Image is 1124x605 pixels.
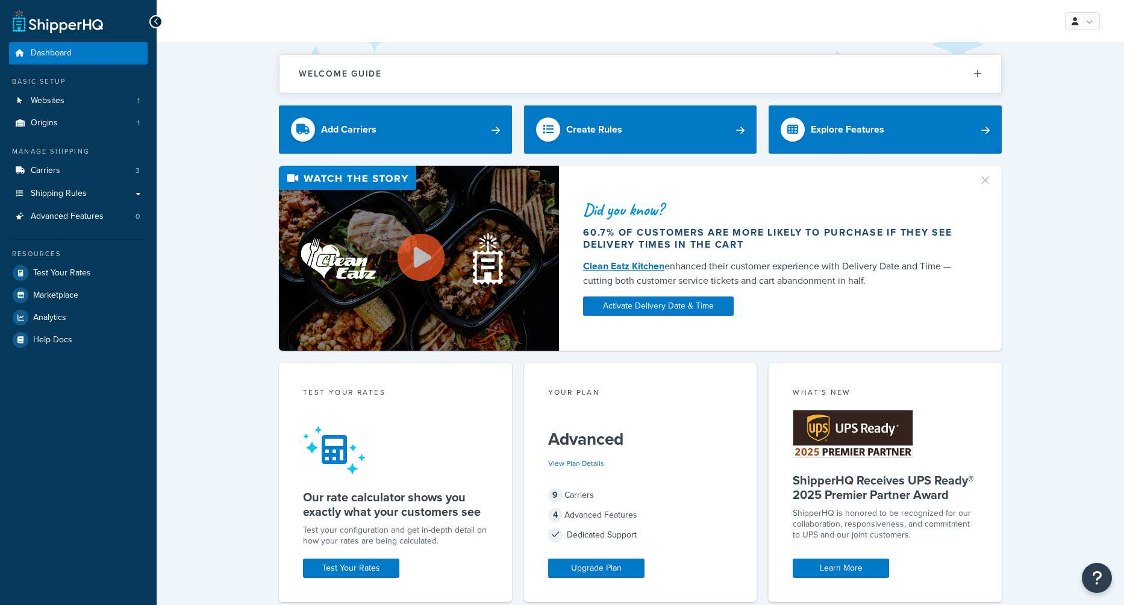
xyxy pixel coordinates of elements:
a: Explore Features [769,105,1002,154]
a: Dashboard [9,42,148,64]
a: Learn More [793,559,889,578]
a: Shipping Rules [9,183,148,205]
li: Carriers [9,160,148,182]
a: Upgrade Plan [548,559,645,578]
div: Manage Shipping [9,146,148,157]
span: Origins [31,118,58,128]
li: Advanced Features [9,205,148,228]
div: Test your configuration and get in-depth detail on how your rates are being calculated. [303,525,488,547]
a: Origins1 [9,112,148,134]
a: Advanced Features0 [9,205,148,228]
span: Marketplace [33,290,78,301]
div: Carriers [548,487,733,504]
div: Test your rates [303,387,488,401]
span: 4 [548,508,563,522]
span: Test Your Rates [33,268,91,278]
p: ShipperHQ is honored to be recognized for our collaboration, responsiveness, and commitment to UP... [793,508,978,541]
h2: Welcome Guide [299,69,382,78]
div: Your Plan [548,387,733,401]
a: Create Rules [524,105,757,154]
div: Basic Setup [9,77,148,87]
span: 9 [548,488,563,503]
div: Add Carriers [321,121,376,138]
span: 1 [137,118,140,128]
div: What's New [793,387,978,401]
li: Origins [9,112,148,134]
a: Clean Eatz Kitchen [583,259,664,273]
li: Websites [9,90,148,112]
span: 0 [136,212,140,222]
span: 3 [136,166,140,176]
div: Create Rules [566,121,622,138]
div: Explore Features [811,121,884,138]
div: Resources [9,249,148,259]
img: Video thumbnail [279,166,559,351]
div: Did you know? [583,201,964,218]
span: Carriers [31,166,60,176]
span: 1 [137,96,140,106]
span: Help Docs [33,335,72,345]
div: 60.7% of customers are more likely to purchase if they see delivery times in the cart [583,227,964,251]
a: Test Your Rates [9,262,148,284]
h5: Our rate calculator shows you exactly what your customers see [303,490,488,519]
div: enhanced their customer experience with Delivery Date and Time — cutting both customer service ti... [583,259,964,288]
span: Websites [31,96,64,106]
a: Analytics [9,307,148,328]
div: Advanced Features [548,507,733,524]
button: Welcome Guide [279,55,1001,93]
span: Analytics [33,313,66,323]
span: Shipping Rules [31,189,87,199]
a: Add Carriers [279,105,512,154]
h5: ShipperHQ Receives UPS Ready® 2025 Premier Partner Award [793,473,978,502]
a: Websites1 [9,90,148,112]
a: Test Your Rates [303,559,399,578]
a: Activate Delivery Date & Time [583,296,734,316]
a: View Plan Details [548,458,604,469]
h5: Advanced [548,430,733,449]
a: Help Docs [9,329,148,351]
a: Marketplace [9,284,148,306]
button: Open Resource Center [1082,563,1112,593]
span: Dashboard [31,48,72,58]
div: Dedicated Support [548,527,733,544]
a: Carriers3 [9,160,148,182]
span: Advanced Features [31,212,104,222]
